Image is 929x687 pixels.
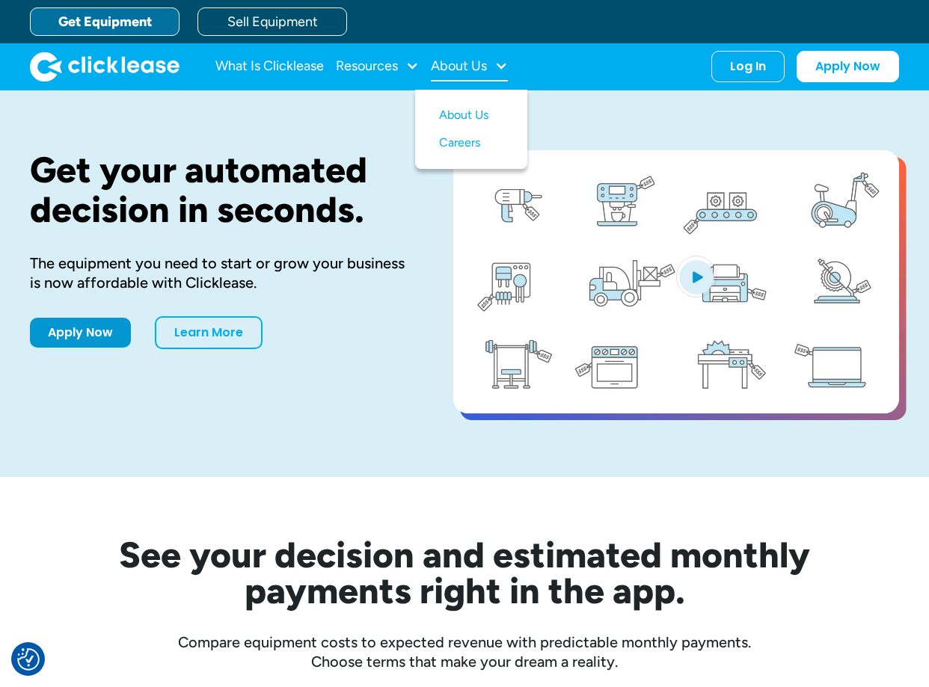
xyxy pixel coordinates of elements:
[439,129,503,157] a: Careers
[336,52,419,81] div: Resources
[30,52,180,81] a: home
[30,52,180,81] img: Clicklease logo
[415,90,527,169] nav: About Us
[46,537,883,609] h2: See your decision and estimated monthly payments right in the app.
[676,256,717,298] img: Blue play button logo on a light blue circular background
[215,52,324,81] a: What Is Clicklease
[730,59,766,74] div: Log In
[30,253,405,292] div: The equipment you need to start or grow your business is now affordable with Clicklease.
[453,150,899,413] a: open lightbox
[431,52,508,81] div: About Us
[155,316,263,349] a: Learn More
[30,7,180,36] a: Get Equipment
[197,7,347,36] a: Sell Equipment
[797,51,899,82] a: Apply Now
[30,632,899,671] div: Compare equipment costs to expected revenue with predictable monthly payments. Choose terms that ...
[30,318,131,348] a: Apply Now
[30,150,405,229] h1: Get your automated decision in seconds.
[17,648,40,671] img: Revisit consent button
[17,648,40,671] button: Consent Preferences
[439,102,503,129] a: About Us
